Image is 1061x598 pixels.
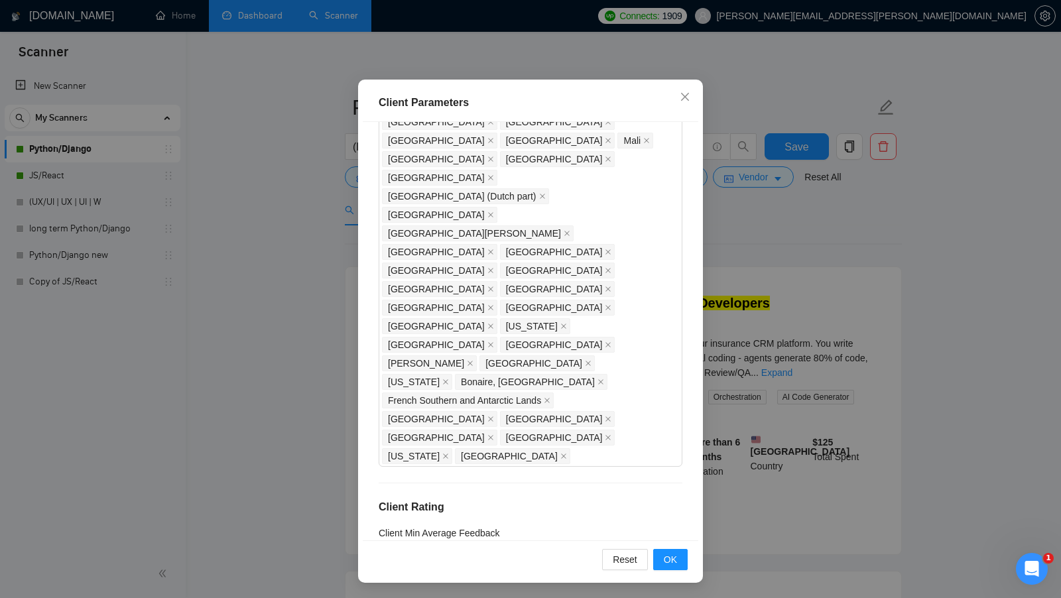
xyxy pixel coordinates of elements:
[605,416,611,422] span: close
[506,319,558,333] span: [US_STATE]
[506,412,603,426] span: [GEOGRAPHIC_DATA]
[487,323,494,329] span: close
[506,133,603,148] span: [GEOGRAPHIC_DATA]
[500,430,615,446] span: Czech Republic
[379,526,500,540] h5: Client Min Average Feedback
[506,245,603,259] span: [GEOGRAPHIC_DATA]
[388,430,485,445] span: [GEOGRAPHIC_DATA]
[605,267,611,274] span: close
[585,360,592,367] span: close
[382,448,452,464] span: Georgia
[506,282,603,296] span: [GEOGRAPHIC_DATA]
[461,449,558,463] span: [GEOGRAPHIC_DATA]
[388,300,485,315] span: [GEOGRAPHIC_DATA]
[388,375,440,389] span: [US_STATE]
[605,341,611,348] span: close
[560,453,567,459] span: close
[382,170,497,186] span: New Caledonia
[597,379,604,385] span: close
[382,114,497,130] span: Bhutan
[388,263,485,278] span: [GEOGRAPHIC_DATA]
[487,119,494,125] span: close
[605,249,611,255] span: close
[667,80,703,115] button: Close
[388,412,485,426] span: [GEOGRAPHIC_DATA]
[487,174,494,181] span: close
[388,393,541,408] span: French Southern and Antarctic Lands
[680,91,690,102] span: close
[487,267,494,274] span: close
[506,263,603,278] span: [GEOGRAPHIC_DATA]
[613,552,637,567] span: Reset
[500,300,615,316] span: Turkmenistan
[544,397,550,404] span: close
[500,133,615,149] span: Aland Islands
[388,282,485,296] span: [GEOGRAPHIC_DATA]
[602,549,648,570] button: Reset
[1043,553,1054,564] span: 1
[382,411,497,427] span: Romania
[487,286,494,292] span: close
[379,95,682,111] div: Client Parameters
[382,244,497,260] span: Vanuatu
[653,549,688,570] button: OK
[382,337,497,353] span: Burundi
[388,115,485,129] span: [GEOGRAPHIC_DATA]
[539,193,546,200] span: close
[388,152,485,166] span: [GEOGRAPHIC_DATA]
[479,355,595,371] span: Niger
[506,337,603,352] span: [GEOGRAPHIC_DATA]
[605,286,611,292] span: close
[623,133,641,148] span: Mali
[500,263,615,278] span: Gambia
[617,133,653,149] span: Mali
[379,499,682,515] h4: Client Rating
[487,434,494,441] span: close
[455,374,607,390] span: Bonaire, Sint Eustatius and Saba
[382,355,477,371] span: Chad
[388,189,536,204] span: [GEOGRAPHIC_DATA] (Dutch part)
[506,430,603,445] span: [GEOGRAPHIC_DATA]
[500,151,615,167] span: Suriname
[605,304,611,311] span: close
[500,281,615,297] span: Guinea
[442,379,449,385] span: close
[388,319,485,333] span: [GEOGRAPHIC_DATA]
[382,263,497,278] span: Gabon
[382,151,497,167] span: Djibouti
[388,245,485,259] span: [GEOGRAPHIC_DATA]
[487,304,494,311] span: close
[485,356,582,371] span: [GEOGRAPHIC_DATA]
[382,207,497,223] span: Greenland
[605,137,611,144] span: close
[506,115,603,129] span: [GEOGRAPHIC_DATA]
[560,323,567,329] span: close
[564,230,570,237] span: close
[1016,553,1048,585] iframe: Intercom live chat
[500,244,615,260] span: Sierra Leone
[388,208,485,222] span: [GEOGRAPHIC_DATA]
[500,337,615,353] span: Faroe Islands
[487,137,494,144] span: close
[487,156,494,162] span: close
[388,133,485,148] span: [GEOGRAPHIC_DATA]
[467,360,473,367] span: close
[382,392,554,408] span: French Southern and Antarctic Lands
[664,552,677,567] span: OK
[506,300,603,315] span: [GEOGRAPHIC_DATA]
[487,249,494,255] span: close
[605,156,611,162] span: close
[382,318,497,334] span: Congo
[500,318,570,334] span: Northern Mariana Islands
[388,170,485,185] span: [GEOGRAPHIC_DATA]
[605,119,611,125] span: close
[382,300,497,316] span: Cape Verde
[388,356,464,371] span: [PERSON_NAME]
[487,341,494,348] span: close
[500,114,615,130] span: Martinique
[455,448,570,464] span: Armenia
[442,453,449,459] span: close
[382,374,452,390] span: Palau
[461,375,595,389] span: Bonaire, [GEOGRAPHIC_DATA]
[643,137,650,144] span: close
